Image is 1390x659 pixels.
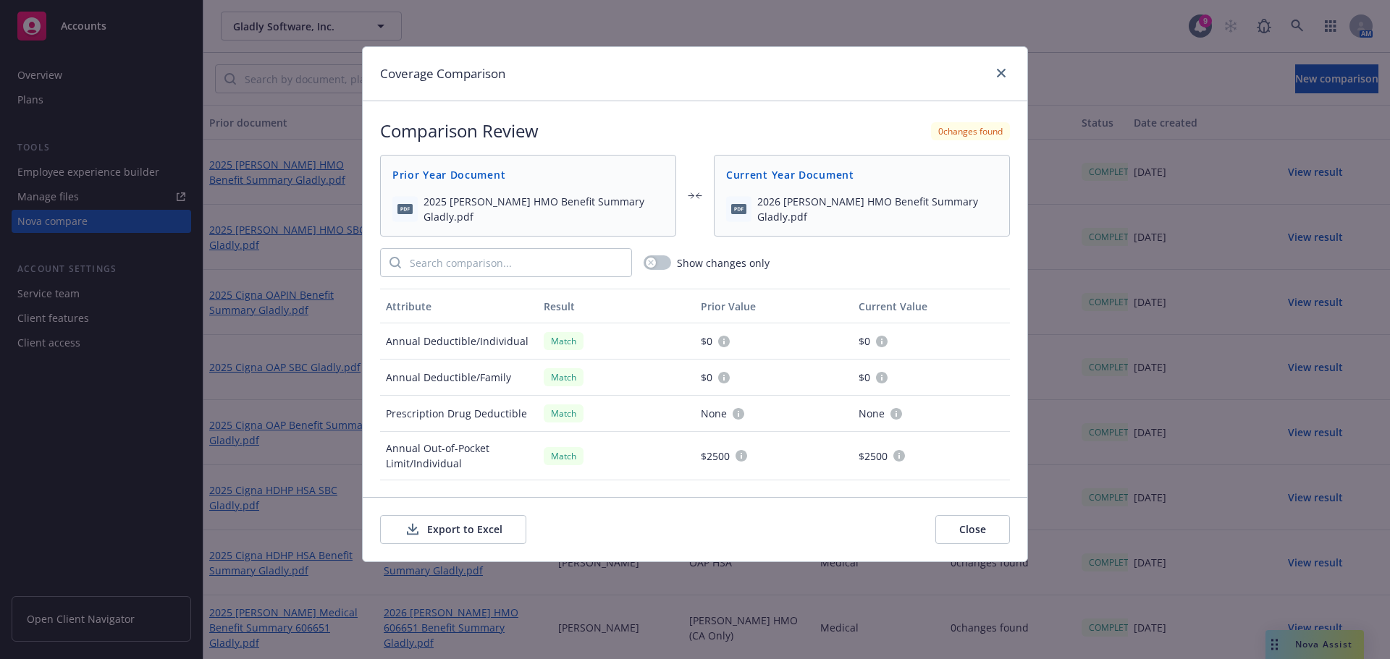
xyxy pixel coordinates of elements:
div: Prescription Drug Deductible [380,396,538,432]
div: Result [544,299,690,314]
h2: Comparison Review [380,119,539,143]
span: $2500 [701,448,730,464]
span: 2026 [PERSON_NAME] HMO Benefit Summary Gladly.pdf [757,194,998,224]
span: Current Year Document [726,167,998,182]
div: Current Value [859,299,1005,314]
a: close [993,64,1010,82]
div: Match [544,447,584,465]
button: Attribute [380,289,538,323]
span: 2025 [PERSON_NAME] HMO Benefit Summary Gladly.pdf [424,194,664,224]
span: $0 [701,370,712,385]
div: Attribute [386,299,532,314]
div: Annual Out-of-Pocket Limit/Family [380,480,538,529]
span: $2500 [859,448,888,464]
button: Current Value [853,289,1011,323]
div: Annual Deductible/Individual [380,323,538,360]
div: Match [544,332,584,350]
button: Prior Value [695,289,853,323]
div: Match [544,368,584,386]
button: Export to Excel [380,515,526,544]
span: Prior Year Document [392,167,664,182]
svg: Search [389,257,401,268]
div: 0 changes found [931,122,1010,140]
span: $0 [859,333,870,349]
div: Match [544,404,584,422]
button: Result [538,289,696,323]
span: $0 [701,333,712,349]
span: $0 [859,370,870,385]
div: Annual Deductible/Family [380,360,538,396]
input: Search comparison... [401,249,631,276]
h1: Coverage Comparison [380,64,505,83]
div: Prior Value [701,299,847,314]
span: Show changes only [677,255,770,271]
button: Close [935,515,1010,544]
span: None [701,406,727,421]
div: Annual Out-of-Pocket Limit/Individual [380,432,538,480]
span: None [859,406,885,421]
